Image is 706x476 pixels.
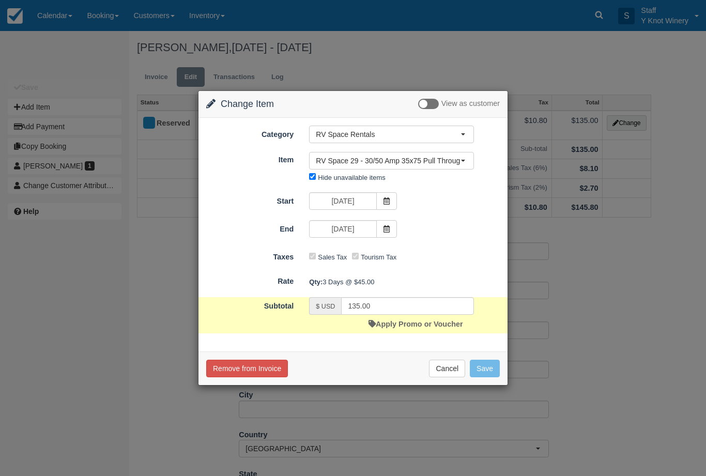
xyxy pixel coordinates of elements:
[206,360,288,377] button: Remove from Invoice
[198,126,301,140] label: Category
[318,253,347,261] label: Sales Tax
[309,152,474,170] button: RV Space 29 - 30/50 Amp 35x75 Pull Through
[198,151,301,165] label: Item
[470,360,500,377] button: Save
[309,126,474,143] button: RV Space Rentals
[198,192,301,207] label: Start
[221,99,274,109] span: Change Item
[198,297,301,312] label: Subtotal
[429,360,465,377] button: Cancel
[198,248,301,263] label: Taxes
[316,129,461,140] span: RV Space Rentals
[318,174,385,181] label: Hide unavailable items
[369,320,463,328] a: Apply Promo or Voucher
[361,253,396,261] label: Tourism Tax
[316,156,461,166] span: RV Space 29 - 30/50 Amp 35x75 Pull Through
[441,100,500,108] span: View as customer
[301,273,508,290] div: 3 Days @ $45.00
[309,278,323,286] strong: Qty
[316,303,335,310] small: $ USD
[198,272,301,287] label: Rate
[198,220,301,235] label: End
